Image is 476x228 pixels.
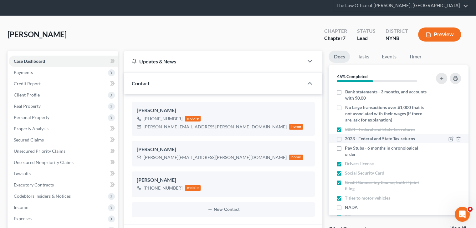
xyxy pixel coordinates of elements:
[376,51,401,63] a: Events
[386,35,408,42] div: NYNB
[14,205,28,210] span: Income
[357,27,376,35] div: Status
[345,195,390,201] span: Titles to motor vehicles
[289,124,303,130] div: home
[345,170,384,176] span: Social Security Card
[9,179,118,191] a: Executory Contracts
[132,80,150,86] span: Contact
[343,35,345,41] span: 7
[324,27,347,35] div: Chapter
[144,185,182,191] div: [PHONE_NUMBER]
[14,58,45,64] span: Case Dashboard
[455,207,470,222] iframe: Intercom live chat
[14,182,54,187] span: Executory Contracts
[352,51,374,63] a: Tasks
[9,168,118,179] a: Lawsuits
[329,51,350,63] a: Docs
[418,27,461,42] button: Preview
[137,207,310,212] button: New Contact
[14,103,41,109] span: Real Property
[386,27,408,35] div: District
[14,70,33,75] span: Payments
[9,123,118,134] a: Property Analysis
[404,51,426,63] a: Timer
[345,126,415,132] span: 2024 - Federal and State Tax returns
[14,171,31,176] span: Lawsuits
[14,216,32,221] span: Expenses
[345,161,374,167] span: Drivers license
[8,30,67,39] span: [PERSON_NAME]
[345,145,428,157] span: Pay Stubs - 6 months in chronological order
[14,126,49,131] span: Property Analysis
[144,154,287,161] div: [PERSON_NAME][EMAIL_ADDRESS][PERSON_NAME][DOMAIN_NAME]
[345,136,415,142] span: 2023 - Federal and State Tax returns
[345,204,358,211] span: NADA
[9,146,118,157] a: Unsecured Priority Claims
[9,157,118,168] a: Unsecured Nonpriority Claims
[14,160,74,165] span: Unsecured Nonpriority Claims
[9,78,118,89] a: Credit Report
[14,92,40,97] span: Client Profile
[324,35,347,42] div: Chapter
[14,193,71,199] span: Codebtors Insiders & Notices
[337,74,367,79] strong: 45% Completed
[14,115,49,120] span: Personal Property
[132,58,296,65] div: Updates & News
[137,107,310,114] div: [PERSON_NAME]
[185,116,201,121] div: mobile
[345,179,428,192] span: Credit Counseling Course, both if joint filing
[345,89,428,101] span: Bank statements - 3 months, and accounts with $0.00
[14,137,44,142] span: Secured Claims
[144,116,182,122] div: [PHONE_NUMBER]
[357,35,376,42] div: Lead
[9,56,118,67] a: Case Dashboard
[185,185,201,191] div: mobile
[345,214,357,220] span: Zillow
[14,148,65,154] span: Unsecured Priority Claims
[345,104,428,123] span: No large transactions over $1,000 that is not associated with their wages (if there are, ask for ...
[14,81,41,86] span: Credit Report
[468,207,473,212] span: 4
[137,176,310,184] div: [PERSON_NAME]
[9,134,118,146] a: Secured Claims
[144,124,287,130] div: [PERSON_NAME][EMAIL_ADDRESS][PERSON_NAME][DOMAIN_NAME]
[137,146,310,153] div: [PERSON_NAME]
[289,155,303,160] div: home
